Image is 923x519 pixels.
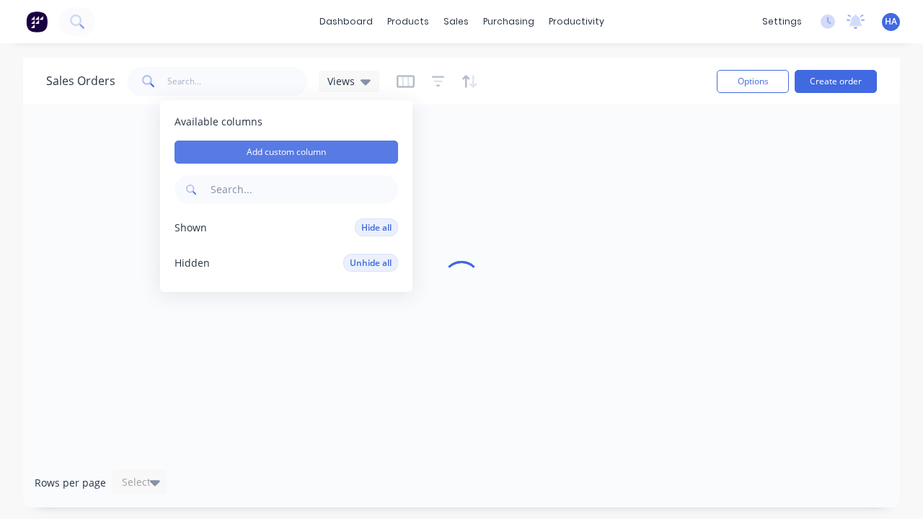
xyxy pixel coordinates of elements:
[542,11,611,32] div: productivity
[717,70,789,93] button: Options
[312,11,380,32] a: dashboard
[355,218,398,236] button: Hide all
[167,67,308,96] input: Search...
[795,70,877,93] button: Create order
[885,15,897,28] span: HA
[46,74,115,88] h1: Sales Orders
[327,74,355,89] span: Views
[175,221,207,235] span: Shown
[122,475,159,489] div: Select...
[343,254,398,272] button: Unhide all
[476,11,542,32] div: purchasing
[436,11,476,32] div: sales
[380,11,436,32] div: products
[175,256,210,270] span: Hidden
[175,141,398,164] button: Add custom column
[26,11,48,32] img: Factory
[755,11,809,32] div: settings
[208,175,398,204] input: Search...
[175,115,398,129] span: Available columns
[35,476,106,490] span: Rows per page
